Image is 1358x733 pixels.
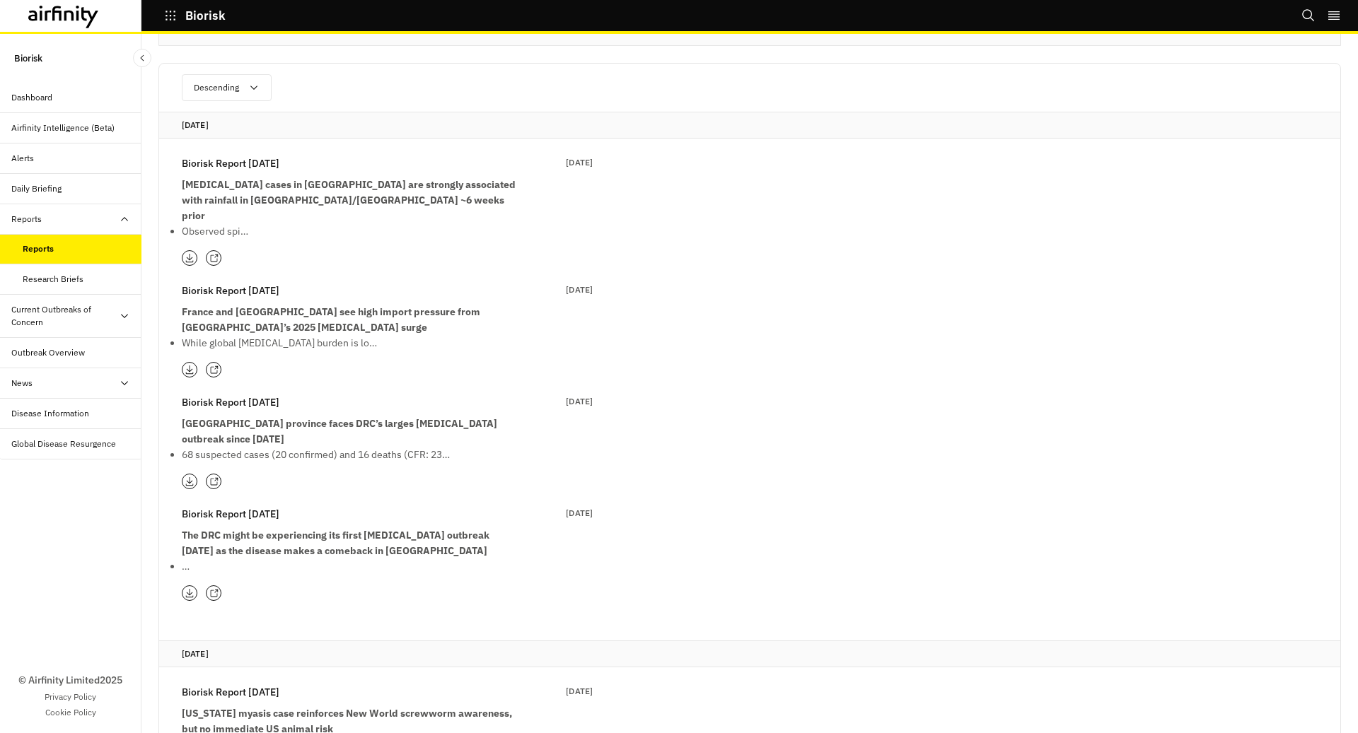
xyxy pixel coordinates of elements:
p: While global [MEDICAL_DATA] burden is lo… [182,335,521,351]
strong: The DRC might be experiencing its first [MEDICAL_DATA] outbreak [DATE] as the disease makes a com... [182,529,489,557]
div: Disease Information [11,407,89,420]
button: Close Sidebar [133,49,151,67]
p: Biorisk Report [DATE] [182,394,279,410]
button: Biorisk [164,4,226,28]
p: [DATE] [182,118,1318,132]
p: [DATE] [566,156,593,170]
strong: [GEOGRAPHIC_DATA] province faces DRC’s larges [MEDICAL_DATA] outbreak since [DATE] [182,417,497,445]
p: Biorisk Report [DATE] [182,156,279,171]
div: Global Disease Resurgence [11,438,116,450]
p: Biorisk Report [DATE] [182,283,279,298]
p: Observed spi… [182,223,521,239]
p: [DATE] [566,394,593,409]
p: © Airfinity Limited 2025 [18,673,122,688]
strong: France and [GEOGRAPHIC_DATA] see high import pressure from [GEOGRAPHIC_DATA]’s 2025 [MEDICAL_DATA... [182,305,480,334]
div: Current Outbreaks of Concern [11,303,119,329]
p: 68 suspected cases (20 confirmed) and 16 deaths (CFR: 23… [182,447,521,462]
div: Outbreak Overview [11,346,85,359]
p: [DATE] [566,506,593,520]
strong: [MEDICAL_DATA] cases in [GEOGRAPHIC_DATA] are strongly associated with rainfall in [GEOGRAPHIC_DA... [182,178,516,222]
li: … [182,558,521,574]
div: Reports [11,213,42,225]
div: Research Briefs [23,273,83,286]
p: Biorisk Report [DATE] [182,684,279,700]
a: Privacy Policy [45,691,96,703]
div: News [11,377,33,389]
p: [DATE] [566,684,593,698]
p: Biorisk [185,9,226,22]
div: Airfinity Intelligence (Beta) [11,122,115,134]
div: Dashboard [11,91,52,104]
button: Search [1301,4,1316,28]
div: Alerts [11,152,34,165]
div: Daily Briefing [11,182,62,195]
button: Descending [182,74,272,101]
p: Biorisk Report [DATE] [182,506,279,522]
div: Reports [23,242,54,255]
p: Biorisk [14,45,42,71]
p: [DATE] [566,283,593,297]
p: [DATE] [182,647,1318,661]
a: Cookie Policy [45,706,96,719]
